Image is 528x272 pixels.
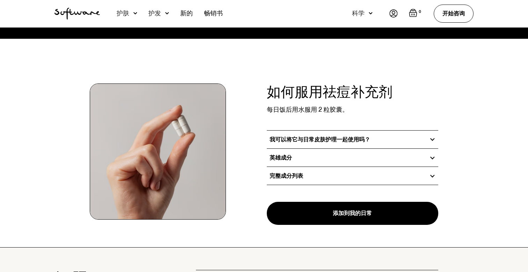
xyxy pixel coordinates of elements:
font: 0 [419,9,421,14]
img: 向下箭头 [133,10,137,17]
img: 向下箭头 [165,10,169,17]
font: 护肤 [117,9,129,17]
a: 家 [54,8,100,20]
img: 软件徽标 [54,8,100,20]
a: 打开空购物车 [409,9,423,19]
a: 添加到我的日常 [267,202,438,225]
font: 每日饭后用水服用 2 粒胶囊。 [267,106,349,113]
font: 我可以将它与日常皮肤护理一起使用吗？ [270,136,370,143]
font: 添加到我的日常 [333,210,372,216]
font: 科学 [352,9,365,17]
font: 护发 [148,9,161,17]
img: 向下箭头 [369,10,373,17]
font: 畅销书 [204,9,223,17]
font: 完整成分列表 [270,172,303,179]
font: 英雄成分 [270,154,292,161]
font: 如何服用祛痘补充剂 [267,83,393,100]
font: 新的 [180,9,193,17]
font: 开始咨询 [442,10,465,17]
a: 开始咨询 [434,5,474,22]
